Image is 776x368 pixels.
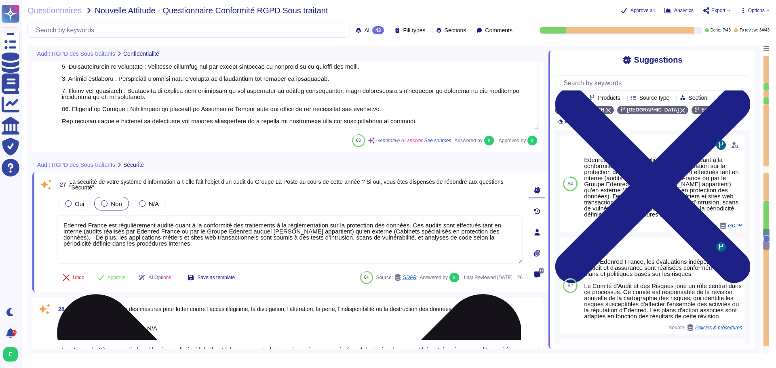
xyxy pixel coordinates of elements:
[630,8,655,13] span: Approve all
[403,27,425,33] span: Fill types
[376,138,423,143] span: Generative AI answer
[559,76,750,90] input: Search by keywords
[527,136,537,145] img: user
[539,268,544,273] span: 0
[621,7,655,14] button: Approve all
[711,28,721,32] span: Done:
[567,181,573,186] span: 84
[445,27,466,33] span: Sections
[364,275,369,280] span: 84
[27,6,82,15] span: Questionnaires
[37,51,115,57] span: Audit RGPD des Sous-traitants
[669,324,742,331] span: Source:
[454,138,482,143] span: Answered by
[37,162,115,168] span: Audit RGPD des Sous-traitants
[70,179,504,191] span: La sécurité de votre système d'information a-t-elle fait l'objet d'un audit du Groupe La Poste au...
[32,23,350,37] input: Search by keywords
[12,330,17,335] div: 9+
[2,345,23,363] button: user
[759,28,770,32] span: 34 / 43
[123,162,144,168] span: Sécurité
[111,200,122,207] span: Non
[484,136,494,145] img: user
[748,8,765,13] span: Options
[567,283,573,288] span: 82
[711,8,725,13] span: Export
[57,182,66,187] span: 27
[3,347,18,362] img: user
[372,26,384,34] div: 43
[95,6,328,15] span: Nouvelle Attitude - Questionnaire Conformité RGPD Sous traitant
[149,200,159,207] span: N/A
[723,28,730,32] span: 7 / 43
[364,27,371,33] span: All
[123,51,159,57] span: Confidentialité
[674,8,694,13] span: Analytics
[740,28,758,32] span: To review:
[485,27,512,33] span: Comments
[499,138,526,143] span: Approved by
[356,138,361,143] span: 83
[695,325,742,330] span: Policies & procedures
[75,200,84,207] span: Oui
[664,7,694,14] button: Analytics
[55,306,65,312] span: 28
[57,215,523,264] textarea: Edenred France est régulièrement audité quant à la conformité des traitements à la règlementation...
[449,273,459,282] img: user
[584,259,742,319] div: Chez Edenred France, les évaluations indépendantes d'audit et d'assurance sont réalisées conformé...
[424,138,451,143] span: See sources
